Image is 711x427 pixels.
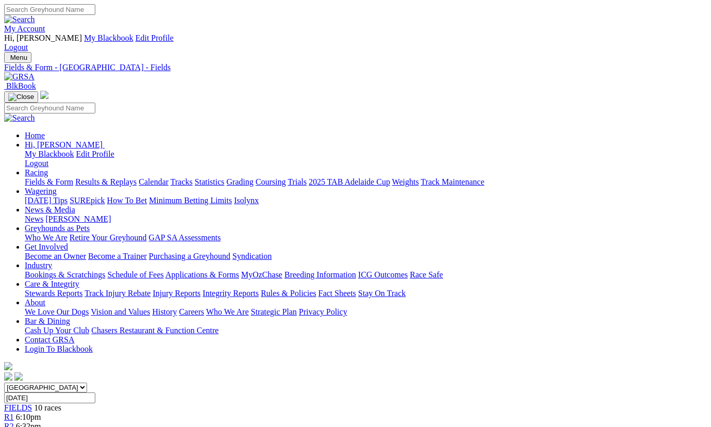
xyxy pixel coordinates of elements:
a: Careers [179,307,204,316]
a: Edit Profile [136,34,174,42]
a: Cash Up Your Club [25,326,89,335]
img: facebook.svg [4,372,12,381]
a: Vision and Values [91,307,150,316]
a: Racing [25,168,48,177]
a: Industry [25,261,52,270]
a: Hi, [PERSON_NAME] [25,140,105,149]
a: Who We Are [25,233,67,242]
a: Stay On Track [358,289,405,298]
a: Trials [287,177,307,186]
a: Breeding Information [284,270,356,279]
div: Bar & Dining [25,326,707,335]
a: Bar & Dining [25,317,70,325]
span: Menu [10,54,27,61]
a: Privacy Policy [299,307,347,316]
a: News & Media [25,205,75,214]
a: 2025 TAB Adelaide Cup [309,177,390,186]
img: Search [4,113,35,123]
div: Industry [25,270,707,280]
a: Tracks [171,177,193,186]
a: How To Bet [107,196,147,205]
a: Rules & Policies [261,289,316,298]
a: Injury Reports [153,289,200,298]
a: My Account [4,24,45,33]
a: Logout [25,159,48,168]
a: Edit Profile [76,150,114,158]
div: Wagering [25,196,707,205]
a: Results & Replays [75,177,137,186]
span: Hi, [PERSON_NAME] [25,140,103,149]
button: Toggle navigation [4,52,31,63]
a: Weights [392,177,419,186]
a: My Blackbook [84,34,133,42]
div: Get Involved [25,252,707,261]
a: SUREpick [70,196,105,205]
div: Greyhounds as Pets [25,233,707,242]
a: We Love Our Dogs [25,307,89,316]
span: Hi, [PERSON_NAME] [4,34,82,42]
a: Bookings & Scratchings [25,270,105,279]
a: Fields & Form - [GEOGRAPHIC_DATA] - Fields [4,63,707,72]
a: FIELDS [4,403,32,412]
input: Search [4,103,95,113]
a: ICG Outcomes [358,270,408,279]
a: Purchasing a Greyhound [149,252,230,260]
a: Logout [4,43,28,52]
a: Applications & Forms [165,270,239,279]
a: Chasers Restaurant & Function Centre [91,326,218,335]
a: Greyhounds as Pets [25,224,90,233]
input: Search [4,4,95,15]
img: logo-grsa-white.png [40,91,48,99]
a: [DATE] Tips [25,196,67,205]
img: Search [4,15,35,24]
span: BlkBook [6,81,36,90]
a: Stewards Reports [25,289,82,298]
div: Care & Integrity [25,289,707,298]
button: Toggle navigation [4,91,38,103]
a: News [25,215,43,223]
a: Isolynx [234,196,259,205]
a: Coursing [256,177,286,186]
a: Calendar [139,177,168,186]
a: Statistics [195,177,225,186]
a: Become a Trainer [88,252,147,260]
a: Wagering [25,187,57,195]
a: GAP SA Assessments [149,233,221,242]
a: Race Safe [410,270,443,279]
a: About [25,298,45,307]
a: Schedule of Fees [107,270,163,279]
div: My Account [4,34,707,52]
div: About [25,307,707,317]
a: Syndication [232,252,272,260]
a: Minimum Betting Limits [149,196,232,205]
a: R1 [4,413,14,421]
img: GRSA [4,72,35,81]
a: Integrity Reports [202,289,259,298]
div: Racing [25,177,707,187]
a: Grading [227,177,253,186]
a: My Blackbook [25,150,74,158]
a: Fields & Form [25,177,73,186]
a: Home [25,131,45,140]
a: History [152,307,177,316]
a: BlkBook [4,81,36,90]
a: [PERSON_NAME] [45,215,111,223]
a: Get Involved [25,242,68,251]
a: Track Maintenance [421,177,484,186]
a: Retire Your Greyhound [70,233,147,242]
a: Become an Owner [25,252,86,260]
img: Close [8,93,34,101]
a: Contact GRSA [25,335,74,344]
span: 10 races [34,403,61,412]
img: logo-grsa-white.png [4,362,12,370]
a: Fact Sheets [318,289,356,298]
a: Strategic Plan [251,307,297,316]
div: News & Media [25,215,707,224]
img: twitter.svg [14,372,23,381]
a: Care & Integrity [25,280,79,288]
a: MyOzChase [241,270,282,279]
div: Hi, [PERSON_NAME] [25,150,707,168]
